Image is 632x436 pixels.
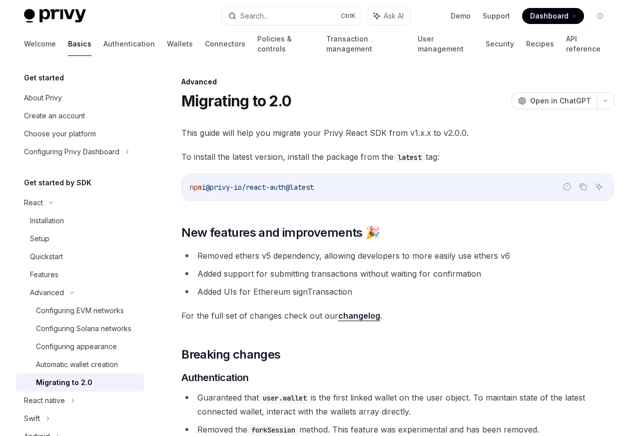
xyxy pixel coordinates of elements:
[384,11,404,21] span: Ask AI
[257,32,314,56] a: Policies & controls
[24,92,62,104] div: About Privy
[181,285,614,299] li: Added UIs for Ethereum signTransaction
[24,9,86,23] img: light logo
[30,251,63,263] div: Quickstart
[181,92,291,110] h1: Migrating to 2.0
[522,8,584,24] a: Dashboard
[30,287,64,299] div: Advanced
[181,309,614,323] span: For the full set of changes check out our .
[24,146,119,158] div: Configuring Privy Dashboard
[202,183,206,192] span: i
[486,32,514,56] a: Security
[24,413,40,425] div: Swift
[16,320,144,338] a: Configuring Solana networks
[16,248,144,266] a: Quickstart
[197,425,539,435] span: Removed the method. This feature was experimental and has been removed.
[530,11,569,21] span: Dashboard
[566,32,608,56] a: API reference
[181,347,280,363] span: Breaking changes
[16,89,144,107] a: About Privy
[592,8,608,24] button: Toggle dark mode
[30,215,64,227] div: Installation
[326,32,405,56] a: Transaction management
[181,77,614,87] div: Advanced
[24,110,85,122] div: Create an account
[24,177,91,189] h5: Get started by SDK
[36,323,131,335] div: Configuring Solana networks
[30,233,49,245] div: Setup
[16,125,144,143] a: Choose your platform
[24,197,43,209] div: React
[16,302,144,320] a: Configuring EVM networks
[221,7,362,25] button: Search...CtrlK
[16,107,144,125] a: Create an account
[483,11,510,21] a: Support
[577,180,590,193] button: Copy the contents from the code block
[68,32,91,56] a: Basics
[190,183,202,192] span: npm
[24,32,56,56] a: Welcome
[394,152,426,163] code: latest
[16,212,144,230] a: Installation
[240,10,268,22] div: Search...
[181,225,380,241] span: New features and improvements 🎉
[16,266,144,284] a: Features
[512,92,597,109] button: Open in ChatGPT
[181,249,614,263] li: Removed ethers v5 dependency, allowing developers to more easily use ethers v6
[206,183,314,192] span: @privy-io/react-auth@latest
[418,32,474,56] a: User management
[341,12,356,20] span: Ctrl K
[181,150,614,164] span: To install the latest version, install the package from the tag:
[451,11,471,21] a: Demo
[36,359,118,371] div: Automatic wallet creation
[16,374,144,392] a: Migrating to 2.0
[593,180,606,193] button: Ask AI
[103,32,155,56] a: Authentication
[167,32,193,56] a: Wallets
[36,341,117,353] div: Configuring appearance
[30,269,58,281] div: Features
[36,305,124,317] div: Configuring EVM networks
[205,32,245,56] a: Connectors
[247,425,299,436] code: forkSession
[16,230,144,248] a: Setup
[197,393,585,417] span: Guaranteed that is the first linked wallet on the user object. To maintain state of the latest co...
[24,128,96,140] div: Choose your platform
[181,371,248,385] span: Authentication
[24,395,65,407] div: React native
[181,126,614,140] span: This guide will help you migrate your Privy React SDK from v1.x.x to v2.0.0.
[526,32,554,56] a: Recipes
[259,393,311,404] code: user.wallet
[561,180,574,193] button: Report incorrect code
[530,96,591,106] span: Open in ChatGPT
[367,7,411,25] button: Ask AI
[16,338,144,356] a: Configuring appearance
[24,72,64,84] h5: Get started
[181,267,614,281] li: Added support for submitting transactions without waiting for confirmation
[16,356,144,374] a: Automatic wallet creation
[36,377,92,389] div: Migrating to 2.0
[338,311,380,321] a: changelog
